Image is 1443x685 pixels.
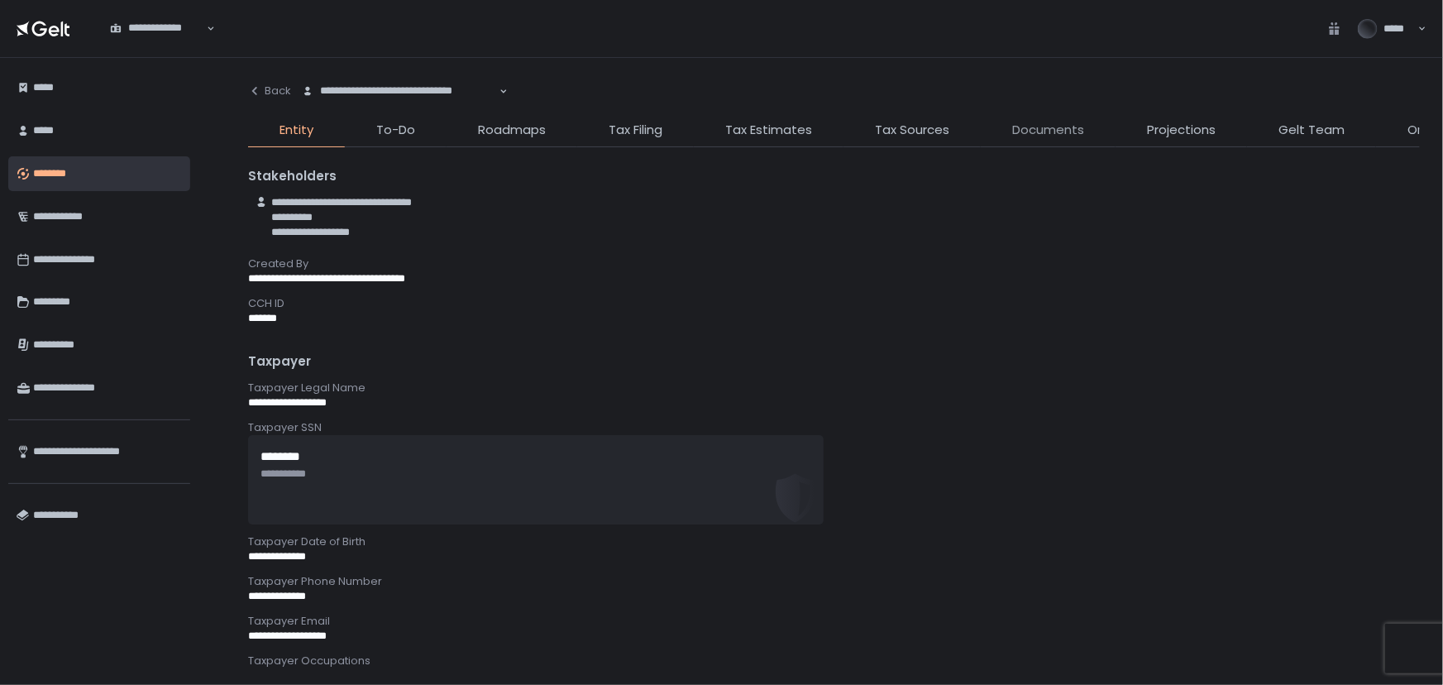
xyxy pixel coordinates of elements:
[248,381,1420,395] div: Taxpayer Legal Name
[1012,121,1084,140] span: Documents
[302,98,498,115] input: Search for option
[248,352,1420,371] div: Taxpayer
[248,614,1420,629] div: Taxpayer Email
[110,36,205,52] input: Search for option
[376,121,415,140] span: To-Do
[248,574,1420,589] div: Taxpayer Phone Number
[478,121,546,140] span: Roadmaps
[248,296,1420,311] div: CCH ID
[725,121,812,140] span: Tax Estimates
[248,654,1420,668] div: Taxpayer Occupations
[248,84,291,98] div: Back
[609,121,662,140] span: Tax Filing
[1147,121,1216,140] span: Projections
[99,12,215,46] div: Search for option
[248,534,1420,549] div: Taxpayer Date of Birth
[248,256,1420,271] div: Created By
[248,74,291,108] button: Back
[1278,121,1345,140] span: Gelt Team
[248,167,1420,186] div: Stakeholders
[875,121,949,140] span: Tax Sources
[291,74,508,109] div: Search for option
[248,420,1420,435] div: Taxpayer SSN
[280,121,313,140] span: Entity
